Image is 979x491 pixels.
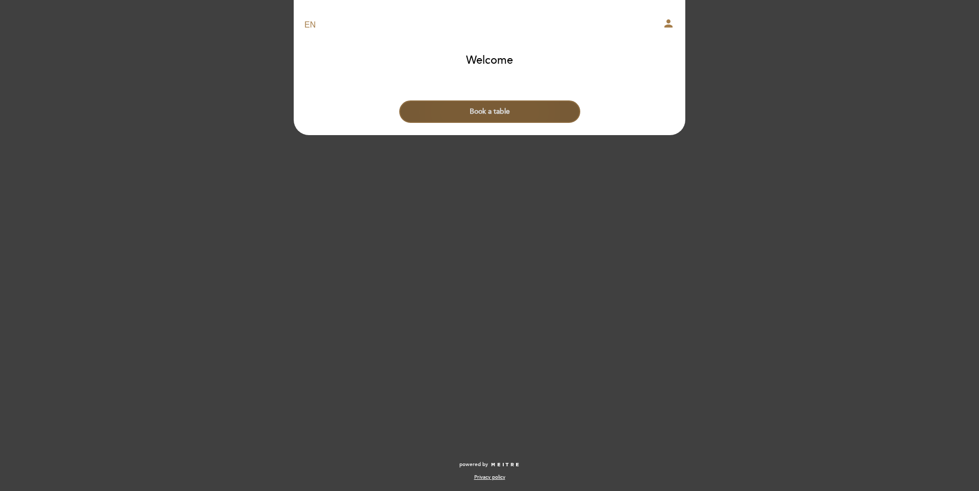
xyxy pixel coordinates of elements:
i: person [662,17,675,30]
a: Privacy policy [474,474,505,481]
a: powered by [459,461,520,468]
span: powered by [459,461,488,468]
h1: Welcome [466,55,513,67]
img: MEITRE [491,462,520,468]
button: Book a table [399,100,580,123]
a: [PERSON_NAME] [426,11,553,39]
button: person [662,17,675,33]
